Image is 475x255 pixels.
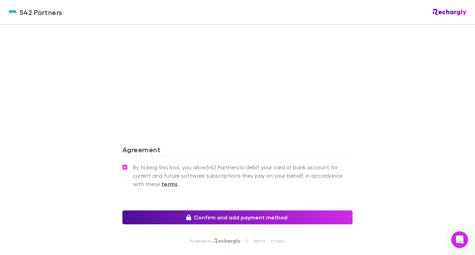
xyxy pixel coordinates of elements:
[20,7,62,17] span: 542 Partners
[122,210,353,224] button: Confirm and add payment method
[161,180,178,187] strong: terms
[8,8,17,16] img: 542 Partners's Logo
[253,238,265,244] a: Terms
[214,238,241,244] img: Rechargly Logo
[246,238,247,244] p: |
[271,238,285,244] a: Privacy
[451,231,468,248] div: Open Intercom Messenger
[122,145,353,156] h3: Agreement
[133,163,353,188] span: By ticking this box, you allow 542 Partners to debit your card or bank account for current and fu...
[433,9,467,16] img: Rechargly Logo
[190,238,214,244] p: Powered by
